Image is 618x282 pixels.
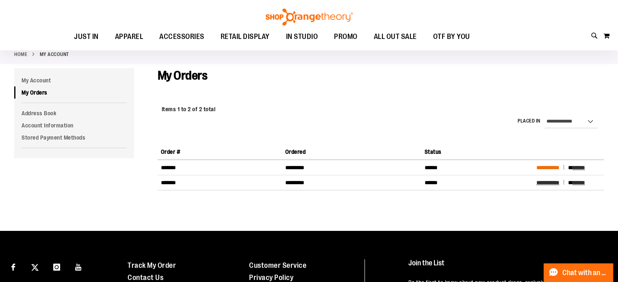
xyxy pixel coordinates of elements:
a: Visit our X page [28,259,42,273]
span: ACCESSORIES [159,28,204,46]
span: My Orders [158,69,208,82]
a: My Orders [14,86,134,99]
h4: Join the List [408,259,602,274]
span: PROMO [334,28,358,46]
span: IN STUDIO [286,28,318,46]
a: Visit our Youtube page [72,259,86,273]
a: My Account [14,74,134,86]
span: ALL OUT SALE [374,28,417,46]
a: Stored Payment Methods [14,131,134,144]
span: Items 1 to 2 of 2 total [162,106,216,112]
th: Status [421,144,533,159]
a: Visit our Instagram page [50,259,64,273]
strong: My Account [40,51,69,58]
span: JUST IN [74,28,99,46]
span: APPAREL [115,28,143,46]
span: RETAIL DISPLAY [221,28,270,46]
a: Home [14,51,27,58]
th: Order # [158,144,282,159]
span: Chat with an Expert [562,269,608,277]
a: Address Book [14,107,134,119]
img: Twitter [31,264,39,271]
a: Privacy Policy [249,273,293,282]
label: Placed in [518,118,540,125]
a: Customer Service [249,261,306,269]
th: Ordered [282,144,421,159]
a: Contact Us [128,273,163,282]
span: OTF BY YOU [433,28,470,46]
a: Visit our Facebook page [6,259,20,273]
a: Account Information [14,119,134,131]
button: Chat with an Expert [544,263,614,282]
img: Shop Orangetheory [265,9,354,26]
a: Track My Order [128,261,176,269]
